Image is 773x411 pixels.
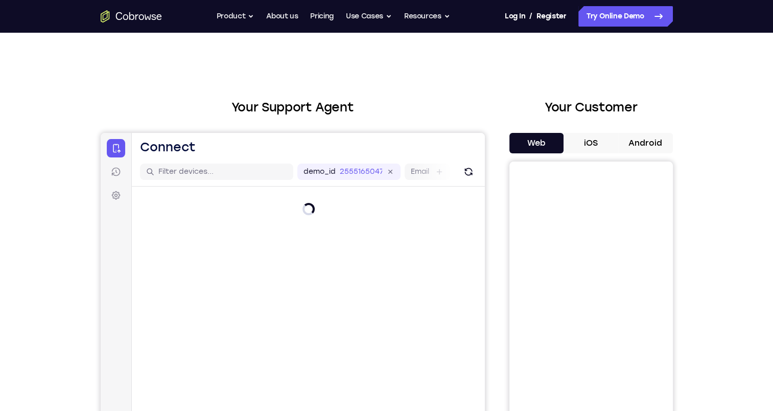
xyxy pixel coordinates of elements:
[564,133,618,153] button: iOS
[578,6,673,27] a: Try Online Demo
[217,6,254,27] button: Product
[529,10,532,22] span: /
[404,6,450,27] button: Resources
[536,6,566,27] a: Register
[505,6,525,27] a: Log In
[310,6,334,27] a: Pricing
[101,10,162,22] a: Go to the home page
[177,308,239,328] button: 6-digit code
[101,98,485,117] h2: Your Support Agent
[618,133,673,153] button: Android
[266,6,298,27] a: About us
[509,98,673,117] h2: Your Customer
[346,6,392,27] button: Use Cases
[509,133,564,153] button: Web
